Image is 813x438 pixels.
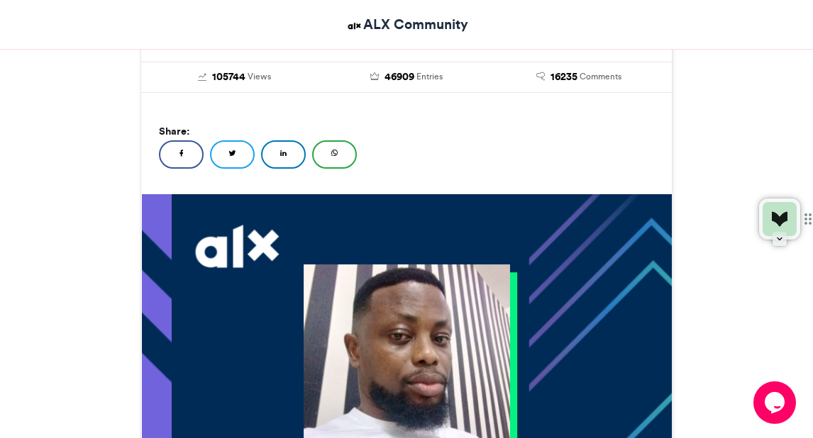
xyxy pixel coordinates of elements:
span: Comments [580,70,621,83]
span: 16235 [551,69,577,85]
span: Views [248,70,271,83]
span: Entries [416,70,443,83]
a: 16235 Comments [503,69,654,85]
span: 46909 [385,69,414,85]
span: 105744 [212,69,245,85]
a: 46909 Entries [331,69,482,85]
h5: Share: [159,122,654,140]
img: ALX Community [345,17,363,35]
a: ALX Community [345,14,468,35]
iframe: chat widget [753,381,799,424]
a: 105744 Views [159,69,310,85]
